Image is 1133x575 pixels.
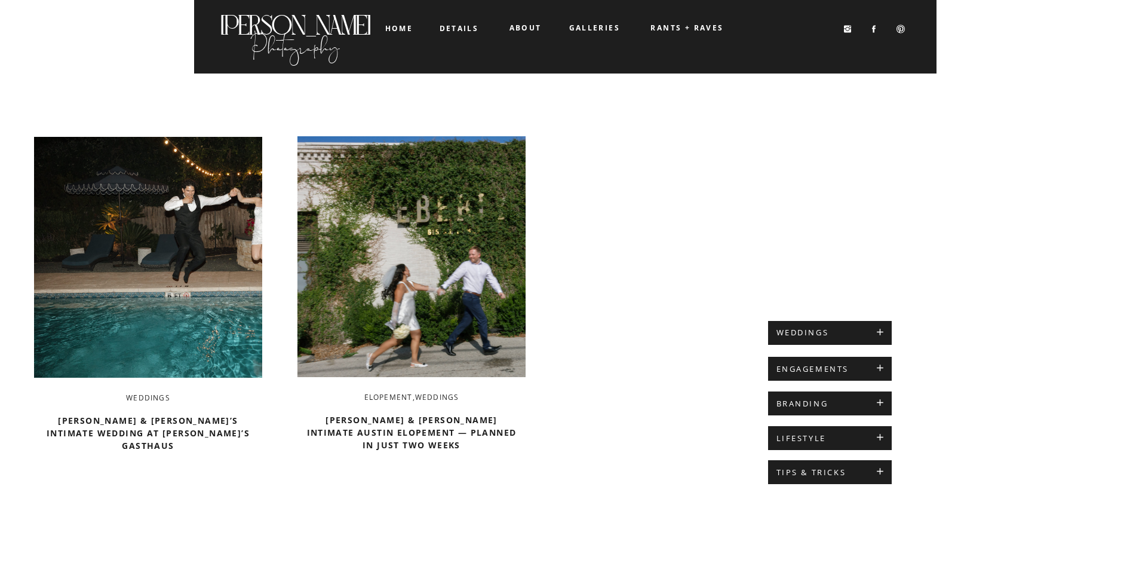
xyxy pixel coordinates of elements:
a: Photography [219,23,372,63]
a: WEDDINGS [776,328,883,338]
a: Weddings [415,392,459,402]
a: Bella & Cristian’s Intimate Wedding at Sophie’s Gasthaus [34,137,262,378]
a: TIPS & TRICKS [776,468,883,478]
a: about [509,24,541,32]
b: galleries [569,23,621,33]
a: [PERSON_NAME] & [PERSON_NAME]’s Intimate Wedding at [PERSON_NAME]’s Gasthaus [47,415,250,451]
a: Weddings [126,393,170,403]
a: home [385,25,413,32]
b: details [440,23,479,33]
a: LIFESTYLE [776,434,883,444]
b: about [509,23,542,33]
a: galleries [569,24,619,32]
a: Mae & Clayton’s Intimate Austin Elopement — Planned in Just Two Weeks [297,136,526,377]
a: [PERSON_NAME] & [PERSON_NAME] Intimate Austin Elopement — Planned in Just Two Weeks [307,414,517,451]
b: RANTS + RAVES [650,23,723,33]
a: BRANDING [776,399,883,409]
a: Mae & Clayton’s Intimate Austin Elopement — Planned in Just Two Weeks [385,464,438,484]
a: RANTS + RAVES [640,24,735,32]
b: home [385,23,413,33]
a: Elopement [364,392,413,402]
a: Bella & Cristian’s Intimate Wedding at Sophie’s Gasthaus [121,464,175,484]
a: details [440,25,474,32]
a: ENGAGEMENTS [776,365,883,374]
a: [PERSON_NAME] [219,10,372,29]
h3: , [355,393,468,400]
